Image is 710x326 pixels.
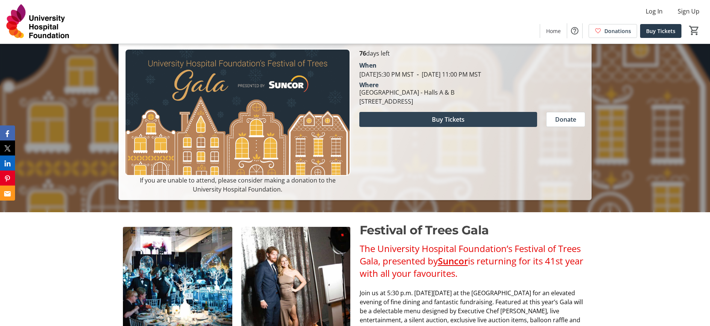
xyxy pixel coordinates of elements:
[438,255,468,267] a: Suncor
[678,7,699,16] span: Sign Up
[546,27,561,35] span: Home
[359,88,454,97] div: [GEOGRAPHIC_DATA] - Halls A & B
[125,49,351,176] img: Campaign CTA Media Photo
[359,82,378,88] div: Where
[360,242,581,267] span: The University Hospital Foundation’s Festival of Trees Gala, presented by
[555,115,576,124] span: Donate
[360,223,489,237] span: Festival of Trees Gala
[125,176,351,194] p: If you are unable to attend, please consider making a donation to the University Hospital Foundat...
[646,27,675,35] span: Buy Tickets
[567,23,582,38] button: Help
[646,7,663,16] span: Log In
[414,70,422,78] span: -
[359,70,414,78] span: [DATE] 5:30 PM MST
[359,112,537,127] button: Buy Tickets
[640,24,681,38] a: Buy Tickets
[432,115,465,124] span: Buy Tickets
[359,61,377,70] div: When
[5,3,71,41] img: University Hospital Foundation's Logo
[540,24,567,38] a: Home
[359,97,454,106] div: [STREET_ADDRESS]
[672,5,705,17] button: Sign Up
[640,5,669,17] button: Log In
[359,49,366,57] span: 76
[546,112,585,127] button: Donate
[589,24,637,38] a: Donations
[414,70,481,78] span: [DATE] 11:00 PM MST
[359,49,585,58] p: days left
[360,255,583,279] span: is returning for its 41st year with all your favourites.
[604,27,631,35] span: Donations
[687,24,701,37] button: Cart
